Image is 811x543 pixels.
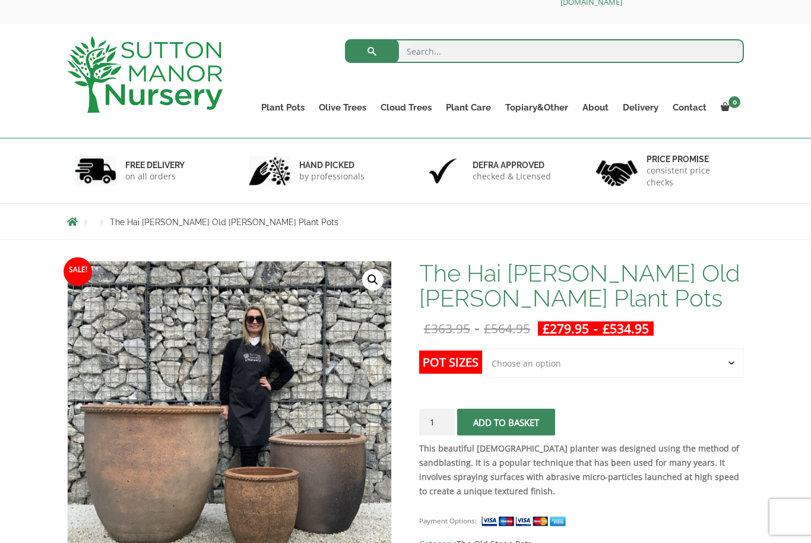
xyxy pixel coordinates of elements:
a: About [575,99,616,116]
img: 4.jpg [596,153,638,189]
a: Cloud Trees [373,99,439,116]
input: Search... [345,39,745,63]
bdi: 279.95 [543,320,589,337]
a: Plant Pots [254,99,312,116]
span: The Hai [PERSON_NAME] Old [PERSON_NAME] Plant Pots [110,217,338,227]
a: View full-screen image gallery [362,269,384,291]
img: 3.jpg [422,156,464,186]
a: Plant Care [439,99,498,116]
a: Topiary&Other [498,99,575,116]
a: Olive Trees [312,99,373,116]
h1: The Hai [PERSON_NAME] Old [PERSON_NAME] Plant Pots [419,261,744,311]
h6: hand picked [299,160,365,171]
bdi: 564.95 [484,320,530,337]
span: £ [484,320,491,337]
span: £ [603,320,610,337]
p: checked & Licensed [473,171,551,182]
h6: Defra approved [473,160,551,171]
ins: - [538,321,654,336]
img: 1.jpg [75,156,116,186]
bdi: 363.95 [424,320,470,337]
span: Sale! [64,257,92,286]
p: on all orders [125,171,185,182]
h6: FREE DELIVERY [125,160,185,171]
a: Delivery [616,99,666,116]
span: 0 [728,96,740,108]
img: payment supported [481,515,570,528]
button: Add to basket [457,409,555,435]
p: by professionals [299,171,365,182]
input: Product quantity [419,409,455,435]
h6: Price promise [647,154,737,165]
bdi: 534.95 [603,320,649,337]
small: Payment Options: [419,516,477,525]
p: consistent price checks [647,165,737,188]
label: Pot Sizes [419,351,482,374]
nav: Breadcrumbs [67,217,744,226]
img: 2.jpg [249,156,290,186]
a: 0 [714,99,744,116]
del: - [419,321,535,336]
a: Contact [666,99,714,116]
img: logo [67,36,223,113]
strong: This beautiful [DEMOGRAPHIC_DATA] planter was designed using the method of sandblasting. It is a ... [419,443,739,497]
span: £ [424,320,431,337]
span: £ [543,320,550,337]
